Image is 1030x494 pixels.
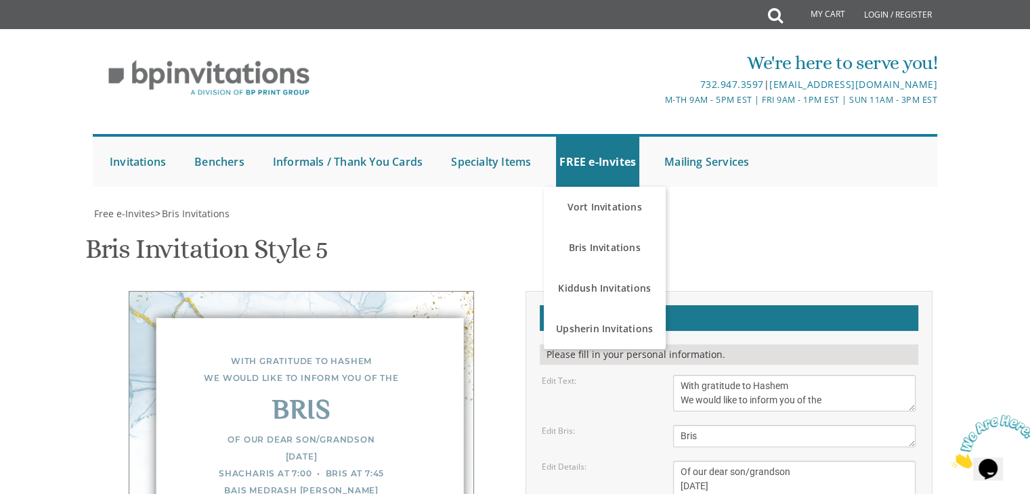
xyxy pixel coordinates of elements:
[700,78,763,91] a: 732.947.3597
[544,268,666,309] a: Kiddush Invitations
[673,375,916,411] textarea: With gratitude to Hashem We would like to inform you of the
[162,207,230,220] span: Bris Invitations
[155,207,230,220] span: >
[156,403,446,420] div: Bris
[946,409,1030,474] iframe: chat widget
[270,137,426,187] a: Informals / Thank You Cards
[544,227,666,268] a: Bris Invitations
[556,137,639,187] a: FREE e-Invites
[544,309,666,349] a: Upsherin Invitations
[375,93,937,107] div: M-Th 9am - 5pm EST | Fri 9am - 1pm EST | Sun 11am - 3pm EST
[781,1,855,28] a: My Cart
[661,137,752,187] a: Mailing Services
[85,234,328,274] h1: Bris Invitation Style 5
[160,207,230,220] a: Bris Invitations
[542,425,575,436] label: Edit Bris:
[156,353,446,386] div: With gratitude to Hashem We would like to inform you of the
[769,78,937,91] a: [EMAIL_ADDRESS][DOMAIN_NAME]
[375,76,937,93] div: |
[375,49,937,76] div: We're here to serve you!
[94,207,155,220] span: Free e-Invites
[542,461,586,472] label: Edit Details:
[106,137,169,187] a: Invitations
[93,207,155,220] a: Free e-Invites
[544,187,666,227] a: Vort Invitations
[5,5,89,59] img: Chat attention grabber
[540,344,918,365] div: Please fill in your personal information.
[448,137,534,187] a: Specialty Items
[542,375,576,386] label: Edit Text:
[191,137,248,187] a: Benchers
[540,305,918,331] h2: Customizations
[93,50,325,106] img: BP Invitation Loft
[673,425,916,447] textarea: Bris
